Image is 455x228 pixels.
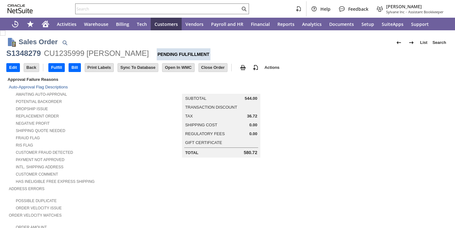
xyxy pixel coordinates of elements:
[53,18,80,30] a: Activities
[386,3,444,9] span: [PERSON_NAME]
[348,6,368,12] span: Feedback
[76,5,240,13] input: Search
[42,20,49,28] svg: Home
[19,37,58,47] h1: Sales Order
[16,107,48,111] a: Dropship Issue
[9,213,62,218] a: Order Velocity Matches
[211,21,243,27] span: Payroll and HR
[302,21,322,27] span: Analytics
[251,21,270,27] span: Financial
[406,9,407,14] span: -
[9,85,68,89] a: Auto-Approval Flag Descriptions
[408,39,415,46] img: Next
[378,18,407,30] a: SuiteApps
[325,18,358,30] a: Documents
[252,64,259,71] img: add-record.svg
[249,123,257,128] span: 0.00
[162,63,194,72] input: Open In WMC
[185,150,198,155] a: Total
[240,5,248,13] svg: Search
[185,114,193,118] a: Tax
[23,18,38,30] div: Shortcuts
[16,99,62,104] a: Potential Backorder
[382,21,403,27] span: SuiteApps
[69,63,80,72] input: Bill
[274,18,298,30] a: Reports
[16,206,62,210] a: Order Velocity Issue
[16,129,65,133] a: Shipping Quote Needed
[8,18,23,30] a: Recent Records
[185,123,217,127] a: Shipping Cost
[16,172,58,177] a: Customer Comment
[320,6,331,12] span: Help
[8,4,33,13] svg: logo
[247,18,274,30] a: Financial
[16,165,64,169] a: Intl. Shipping Address
[395,39,403,46] img: Previous
[84,21,108,27] span: Warehouse
[298,18,325,30] a: Analytics
[185,105,237,110] a: Transaction Discount
[57,21,76,27] span: Activities
[6,76,145,83] div: Approval Failure Reasons
[247,114,258,119] span: 36.72
[16,158,64,162] a: Payment not approved
[185,96,206,101] a: Subtotal
[185,21,203,27] span: Vendors
[11,20,19,28] svg: Recent Records
[358,18,378,30] a: Setup
[430,38,449,48] a: Search
[7,63,20,72] input: Edit
[85,63,113,72] input: Print Labels
[137,21,147,27] span: Tech
[24,63,39,72] input: Back
[262,65,282,70] a: Actions
[44,48,149,58] div: CU1235999 [PERSON_NAME]
[9,187,45,191] a: Address Errors
[16,114,59,118] a: Replacement Order
[239,64,247,71] img: print.svg
[27,20,34,28] svg: Shortcuts
[207,18,247,30] a: Payroll and HR
[49,63,65,72] input: Fulfill
[408,9,444,14] span: Assistant Bookkeeper
[16,150,73,155] a: Customer Fraud Detected
[112,18,133,30] a: Billing
[16,121,50,126] a: Negative Profit
[16,92,67,97] a: Awaiting Auto-Approval
[80,18,112,30] a: Warehouse
[185,140,222,145] a: Gift Certificate
[16,143,33,147] a: RIS flag
[182,18,207,30] a: Vendors
[182,84,260,94] caption: Summary
[157,48,210,60] div: Pending Fulfillment
[133,18,151,30] a: Tech
[407,18,433,30] a: Support
[199,63,227,72] input: Close Order
[6,48,41,58] div: S1348279
[244,150,257,155] span: 580.72
[411,21,429,27] span: Support
[361,21,374,27] span: Setup
[185,131,225,136] a: Regulatory Fees
[118,63,158,72] input: Sync To Database
[329,21,354,27] span: Documents
[61,39,69,46] img: Quick Find
[155,21,178,27] span: Customers
[277,21,294,27] span: Reports
[16,199,57,203] a: Possible Duplicate
[249,131,257,136] span: 0.00
[245,96,257,101] span: 544.00
[151,18,182,30] a: Customers
[418,38,430,48] a: List
[16,179,94,184] a: Has Ineligible Free Express Shipping
[386,9,404,14] span: Sylvane Inc
[116,21,129,27] span: Billing
[16,136,40,140] a: Fraud Flag
[38,18,53,30] a: Home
